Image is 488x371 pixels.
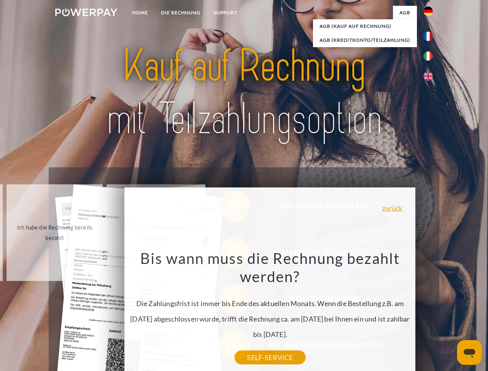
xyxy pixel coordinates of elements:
[207,6,244,20] a: SUPPORT
[393,6,417,20] a: agb
[423,7,433,16] img: de
[313,19,417,33] a: AGB (Kauf auf Rechnung)
[423,71,433,81] img: en
[129,249,411,357] div: Die Zahlungsfrist ist immer bis Ende des aktuellen Monats. Wenn die Bestellung z.B. am [DATE] abg...
[129,249,411,286] h3: Bis wann muss die Rechnung bezahlt werden?
[111,222,198,243] div: [PERSON_NAME] wurde retourniert
[423,32,433,41] img: fr
[126,6,155,20] a: Home
[55,9,117,16] img: logo-powerpay-white.svg
[313,33,417,47] a: AGB (Kreditkonto/Teilzahlung)
[457,340,482,365] iframe: Schaltfläche zum Öffnen des Messaging-Fensters
[11,222,98,243] div: Ich habe die Rechnung bereits bezahlt
[155,6,207,20] a: DIE RECHNUNG
[74,37,414,148] img: title-powerpay_de.svg
[382,204,403,211] a: zurück
[235,351,305,364] a: SELF-SERVICE
[423,51,433,61] img: it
